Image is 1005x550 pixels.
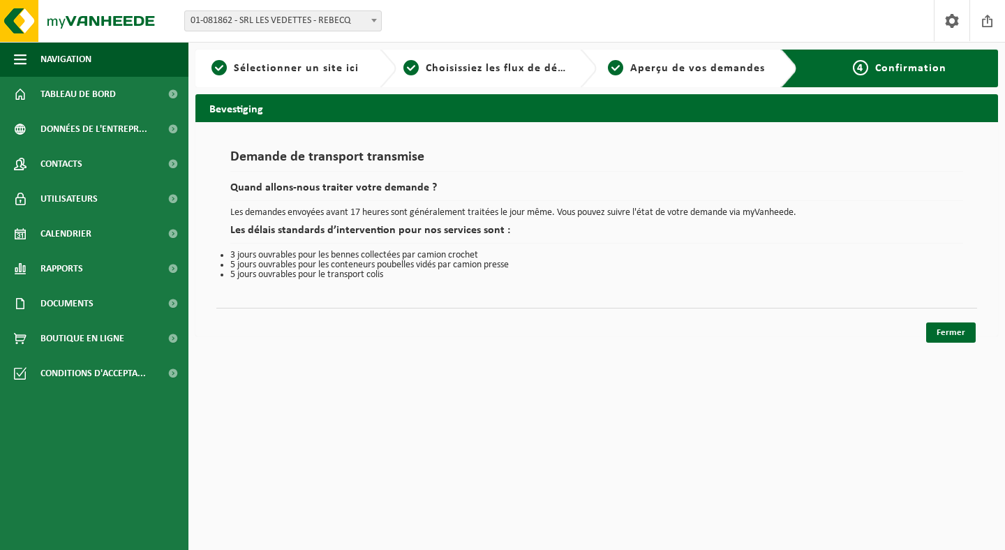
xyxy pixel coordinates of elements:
[426,63,658,74] span: Choisissiez les flux de déchets et récipients
[40,321,124,356] span: Boutique en ligne
[40,216,91,251] span: Calendrier
[40,42,91,77] span: Navigation
[604,60,770,77] a: 3Aperçu de vos demandes
[230,208,963,218] p: Les demandes envoyées avant 17 heures sont généralement traitées le jour même. Vous pouvez suivre...
[403,60,419,75] span: 2
[184,10,382,31] span: 01-081862 - SRL LES VEDETTES - REBECQ
[40,147,82,181] span: Contacts
[202,60,368,77] a: 1Sélectionner un site ici
[40,356,146,391] span: Conditions d'accepta...
[230,150,963,172] h1: Demande de transport transmise
[195,94,998,121] h2: Bevestiging
[230,182,963,201] h2: Quand allons-nous traiter votre demande ?
[230,270,963,280] li: 5 jours ouvrables pour le transport colis
[926,322,976,343] a: Fermer
[403,60,569,77] a: 2Choisissiez les flux de déchets et récipients
[211,60,227,75] span: 1
[230,225,963,244] h2: Les délais standards d’intervention pour nos services sont :
[853,60,868,75] span: 4
[230,260,963,270] li: 5 jours ouvrables pour les conteneurs poubelles vidés par camion presse
[230,251,963,260] li: 3 jours ouvrables pour les bennes collectées par camion crochet
[608,60,623,75] span: 3
[185,11,381,31] span: 01-081862 - SRL LES VEDETTES - REBECQ
[234,63,359,74] span: Sélectionner un site ici
[40,77,116,112] span: Tableau de bord
[630,63,765,74] span: Aperçu de vos demandes
[40,286,94,321] span: Documents
[875,63,946,74] span: Confirmation
[40,251,83,286] span: Rapports
[40,112,147,147] span: Données de l'entrepr...
[40,181,98,216] span: Utilisateurs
